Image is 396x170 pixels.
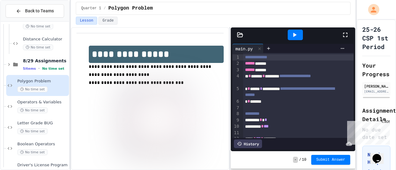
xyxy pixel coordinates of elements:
[17,142,68,147] span: Boolean Operators
[17,128,48,134] span: No time set
[362,61,390,78] h2: Your Progress
[108,5,153,12] span: Polygon Problem
[98,17,118,25] button: Grade
[370,145,390,164] iframe: chat widget
[234,139,262,148] div: History
[38,66,40,71] span: •
[76,17,97,25] button: Lesson
[362,25,390,51] h1: 25-26 CSP 1st Period
[364,89,389,94] div: [EMAIL_ADDRESS][DOMAIN_NAME]
[232,130,240,136] div: 11
[17,163,68,168] span: Driver's License Program
[23,44,53,50] span: No time set
[2,2,43,39] div: Chat with us now!Close
[364,83,389,89] div: [PERSON_NAME]
[232,123,240,130] div: 10
[232,117,240,123] div: 9
[311,155,350,165] button: Submit Answer
[25,8,54,14] span: Back to Teams
[232,54,240,60] div: 1
[23,23,53,29] span: No time set
[232,67,240,73] div: 3
[232,105,240,111] div: 7
[23,37,68,42] span: Distance Calculator
[232,86,240,98] div: 5
[23,67,36,71] span: 5 items
[362,2,381,17] div: My Account
[232,111,240,117] div: 8
[17,86,48,92] span: No time set
[302,157,306,162] span: 10
[232,98,240,105] div: 6
[17,79,68,84] span: Polygon Problem
[345,118,390,145] iframe: chat widget
[23,58,68,64] span: 8/29 Assignments
[232,73,240,86] div: 4
[299,157,301,162] span: /
[17,100,68,105] span: Operators & Variables
[232,60,240,67] div: 2
[42,67,64,71] span: No time set
[368,151,385,166] h3: Need Help?
[362,106,390,123] h2: Assignment Details
[232,44,264,53] div: main.py
[104,6,106,11] span: /
[17,149,48,155] span: No time set
[316,157,345,162] span: Submit Answer
[232,136,240,142] div: 12
[293,157,298,163] span: -
[6,4,64,18] button: Back to Teams
[232,45,256,52] div: main.py
[17,121,68,126] span: Letter Grade BUG
[81,6,101,11] span: Quarter 1
[17,107,48,113] span: No time set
